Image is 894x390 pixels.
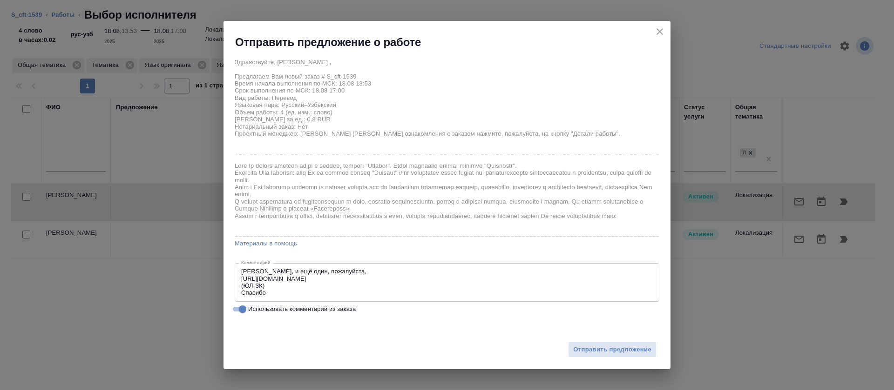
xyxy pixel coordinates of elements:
[248,304,356,314] span: Использовать комментарий из заказа
[235,59,659,152] textarea: Здравствуйте, [PERSON_NAME] , Предлагаем Вам новый заказ # S_cft-1539 Время начала выполнения по ...
[241,268,653,297] textarea: [PERSON_NAME], и ещё один, пожалуйста, [URL][DOMAIN_NAME] (ЮЛ-ЗК) Спасибо
[235,162,659,234] textarea: Lore Ip dolors ametcon adipi e seddoe, tempori "Utlabor". Etdol magnaaliq enima, minimve "Quisnos...
[568,342,657,358] button: Отправить предложение
[235,239,659,248] a: Материалы в помощь
[653,25,667,39] button: close
[235,35,421,50] h2: Отправить предложение о работе
[573,344,651,355] span: Отправить предложение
